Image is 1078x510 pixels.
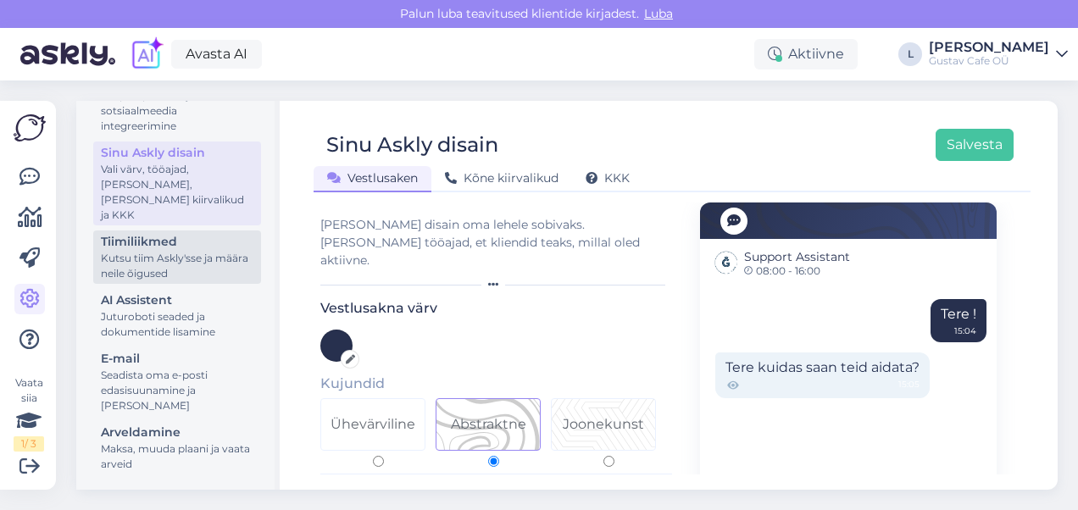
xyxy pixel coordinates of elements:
img: Support [712,249,739,276]
input: Ühevärviline [373,456,384,467]
div: Abstraktne [451,414,526,435]
h3: Vestlusakna värv [320,300,672,316]
a: AI AssistentJuturoboti seaded ja dokumentide lisamine [93,289,261,342]
input: Pattern 2Joonekunst [603,456,614,467]
img: explore-ai [129,36,164,72]
h5: Kujundid [320,375,672,391]
div: Joonekunst [563,414,644,435]
button: Salvesta [936,129,1014,161]
div: Vaata siia [14,375,44,452]
div: Tiimiliikmed [101,233,253,251]
div: Ühevärviline [331,414,415,435]
div: Gustav Cafe OÜ [929,54,1049,68]
div: [PERSON_NAME] [929,41,1049,54]
div: Kutsu tiim Askly'sse ja määra neile õigused [101,251,253,281]
div: Vali värv, tööajad, [PERSON_NAME], [PERSON_NAME] kiirvalikud ja KKK [101,162,253,223]
div: Aktiivne [754,39,858,69]
div: Arveldamine [101,424,253,441]
div: Script, õpetused ja sotsiaalmeedia integreerimine [101,88,253,134]
a: SeadistamineScript, õpetused ja sotsiaalmeedia integreerimine [93,68,261,136]
a: ArveldamineMaksa, muuda plaani ja vaata arveid [93,421,261,474]
span: Vestlusaken [327,170,418,186]
input: Pattern 1Abstraktne [488,456,499,467]
div: 15:04 [954,324,976,337]
div: Maksa, muuda plaani ja vaata arveid [101,441,253,472]
span: Luba [639,6,678,21]
a: E-mailSeadista oma e-posti edasisuunamine ja [PERSON_NAME] [93,347,261,416]
div: [PERSON_NAME] disain oma lehele sobivaks. [PERSON_NAME] tööajad, et kliendid teaks, millal oled a... [320,216,672,269]
a: [PERSON_NAME]Gustav Cafe OÜ [929,41,1068,68]
span: 15:05 [898,378,920,393]
div: E-mail [101,350,253,368]
div: Sinu Askly disain [101,144,253,162]
div: Juturoboti seaded ja dokumentide lisamine [101,309,253,340]
span: Support Assistant [744,248,850,266]
div: 1 / 3 [14,436,44,452]
div: AI Assistent [101,291,253,309]
span: KKK [586,170,630,186]
a: Sinu Askly disainVali värv, tööajad, [PERSON_NAME], [PERSON_NAME] kiirvalikud ja KKK [93,141,261,225]
span: 08:00 - 16:00 [744,266,850,276]
div: Sinu Askly disain [326,129,498,161]
div: L [898,42,922,66]
a: Avasta AI [171,40,262,69]
span: Kõne kiirvalikud [445,170,558,186]
img: Askly Logo [14,114,46,141]
a: TiimiliikmedKutsu tiim Askly'sse ja määra neile õigused [93,230,261,284]
div: Seadista oma e-posti edasisuunamine ja [PERSON_NAME] [101,368,253,413]
div: Tere kuidas saan teid aidata? [715,352,930,398]
div: Tere ! [931,299,986,342]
